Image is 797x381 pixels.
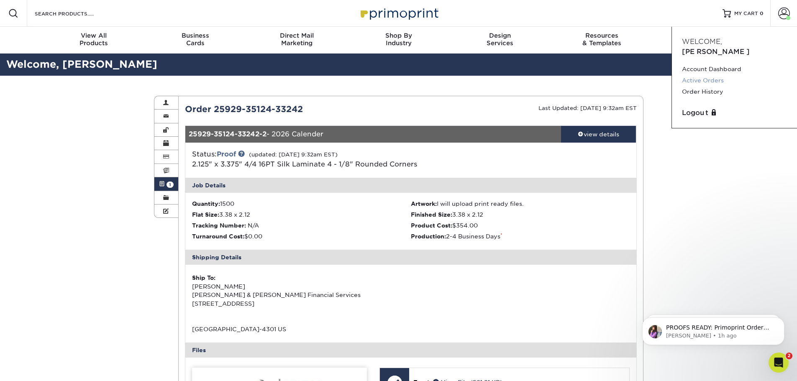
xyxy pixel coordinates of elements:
[144,32,246,47] div: Cards
[179,103,411,115] div: Order 25929-35124-33242
[144,32,246,39] span: Business
[551,32,653,47] div: & Templates
[348,32,449,39] span: Shop By
[192,199,411,208] li: 1500
[551,32,653,39] span: Resources
[411,232,630,240] li: 2-4 Business Days
[653,32,754,39] span: Contact
[760,10,764,16] span: 0
[192,211,219,218] strong: Flat Size:
[682,75,787,86] a: Active Orders
[769,353,789,373] iframe: Intercom live chat
[734,10,758,17] span: MY CART
[411,200,437,207] strong: Artwork:
[682,108,787,118] a: Logout
[217,150,236,158] a: Proof
[43,32,145,47] div: Products
[682,64,787,75] a: Account Dashboard
[43,27,145,54] a: View AllProducts
[189,130,267,138] strong: 25929-35124-33242-2
[192,200,220,207] strong: Quantity:
[411,199,630,208] li: I will upload print ready files.
[538,105,637,111] small: Last Updated: [DATE] 9:32am EST
[192,274,411,333] div: [PERSON_NAME] [PERSON_NAME] & [PERSON_NAME] Financial Services [STREET_ADDRESS] [GEOGRAPHIC_DATA]...
[449,32,551,47] div: Services
[411,233,446,240] strong: Production:
[682,48,750,56] span: [PERSON_NAME]
[34,8,115,18] input: SEARCH PRODUCTS.....
[167,182,174,188] span: 1
[449,27,551,54] a: DesignServices
[357,4,441,22] img: Primoprint
[185,126,561,143] div: - 2026 Calender
[411,222,452,229] strong: Product Cost:
[246,32,348,39] span: Direct Mail
[630,300,797,358] iframe: Intercom notifications message
[192,232,411,240] li: $0.00
[192,233,244,240] strong: Turnaround Cost:
[154,177,179,191] a: 1
[653,32,754,47] div: & Support
[786,353,792,359] span: 2
[348,32,449,47] div: Industry
[192,160,417,168] span: 2.125" x 3.375" 4/4 16PT Silk Laminate 4 - 1/8" Rounded Corners
[192,210,411,219] li: 3.38 x 2.12
[246,27,348,54] a: Direct MailMarketing
[411,210,630,219] li: 3.38 x 2.12
[682,38,722,46] span: Welcome,
[185,178,636,193] div: Job Details
[561,126,636,143] a: view details
[561,130,636,138] div: view details
[185,343,636,358] div: Files
[192,222,246,229] strong: Tracking Number:
[348,27,449,54] a: Shop ByIndustry
[248,222,259,229] span: N/A
[249,151,338,158] small: (updated: [DATE] 9:32am EST)
[186,149,486,169] div: Status:
[682,86,787,97] a: Order History
[411,221,630,230] li: $354.00
[653,27,754,54] a: Contact& Support
[36,32,144,40] p: Message from Erica, sent 1h ago
[192,274,215,281] strong: Ship To:
[551,27,653,54] a: Resources& Templates
[246,32,348,47] div: Marketing
[185,250,636,265] div: Shipping Details
[144,27,246,54] a: BusinessCards
[411,211,452,218] strong: Finished Size:
[449,32,551,39] span: Design
[36,24,140,181] span: PROOFS READY: Primoprint Order 25929-35124-33242 Thank you for placing your print order with Prim...
[43,32,145,39] span: View All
